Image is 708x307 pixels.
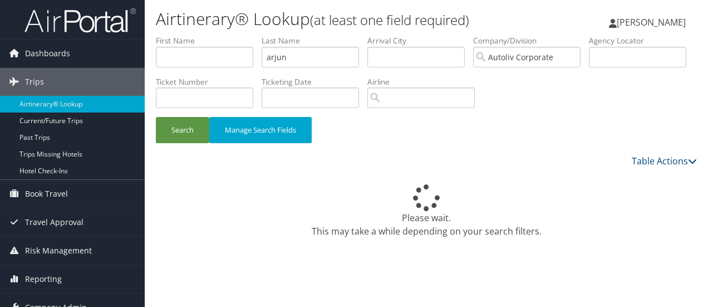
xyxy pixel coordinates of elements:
[156,35,262,46] label: First Name
[25,237,92,265] span: Risk Management
[209,117,312,143] button: Manage Search Fields
[24,7,136,33] img: airportal-logo.png
[25,68,44,96] span: Trips
[589,35,695,46] label: Agency Locator
[310,11,469,29] small: (at least one field required)
[367,76,483,87] label: Airline
[156,184,697,238] div: Please wait. This may take a while depending on your search filters.
[617,16,686,28] span: [PERSON_NAME]
[609,6,697,39] a: [PERSON_NAME]
[156,7,517,31] h1: Airtinerary® Lookup
[262,35,367,46] label: Last Name
[25,208,83,236] span: Travel Approval
[25,265,62,293] span: Reporting
[473,35,589,46] label: Company/Division
[367,35,473,46] label: Arrival City
[156,76,262,87] label: Ticket Number
[156,117,209,143] button: Search
[25,40,70,67] span: Dashboards
[262,76,367,87] label: Ticketing Date
[25,180,68,208] span: Book Travel
[632,155,697,167] a: Table Actions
